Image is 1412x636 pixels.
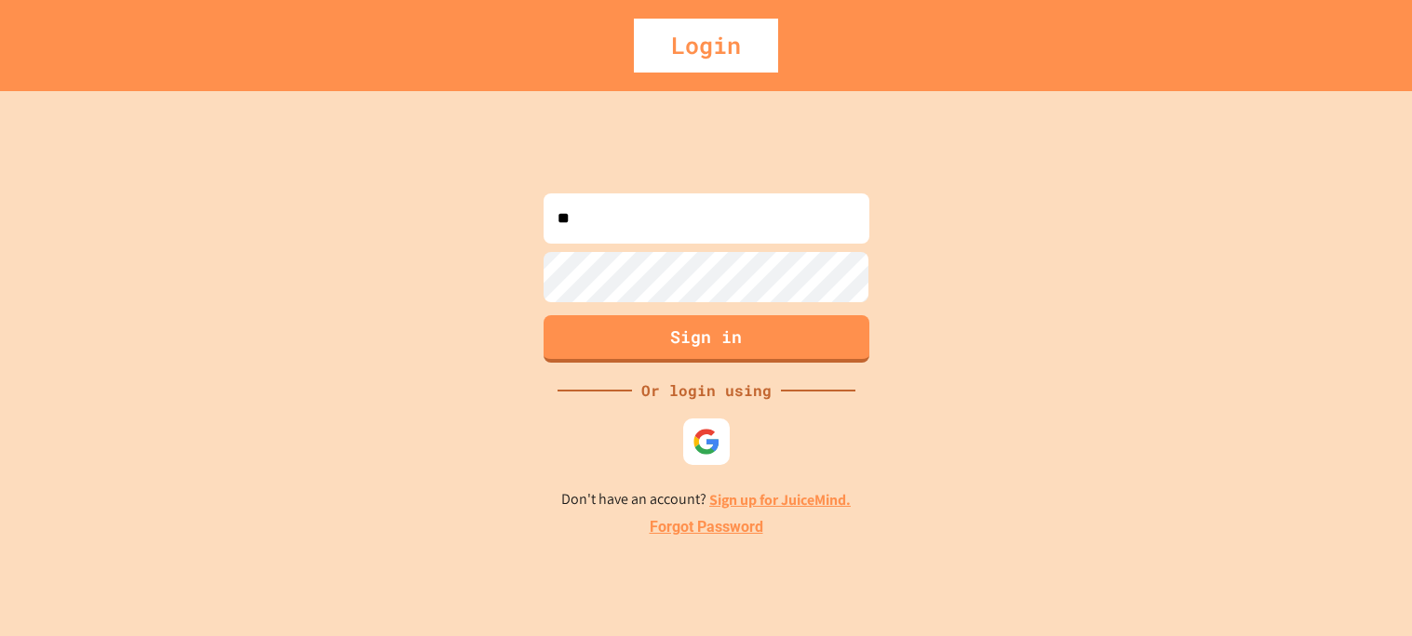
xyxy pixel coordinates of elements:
[634,19,778,73] div: Login
[693,428,720,456] img: google-icon.svg
[561,488,851,511] p: Don't have an account?
[632,379,781,402] div: Or login using
[709,490,851,510] a: Sign up for JuiceMind.
[544,315,869,363] button: Sign in
[650,516,763,538] a: Forgot Password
